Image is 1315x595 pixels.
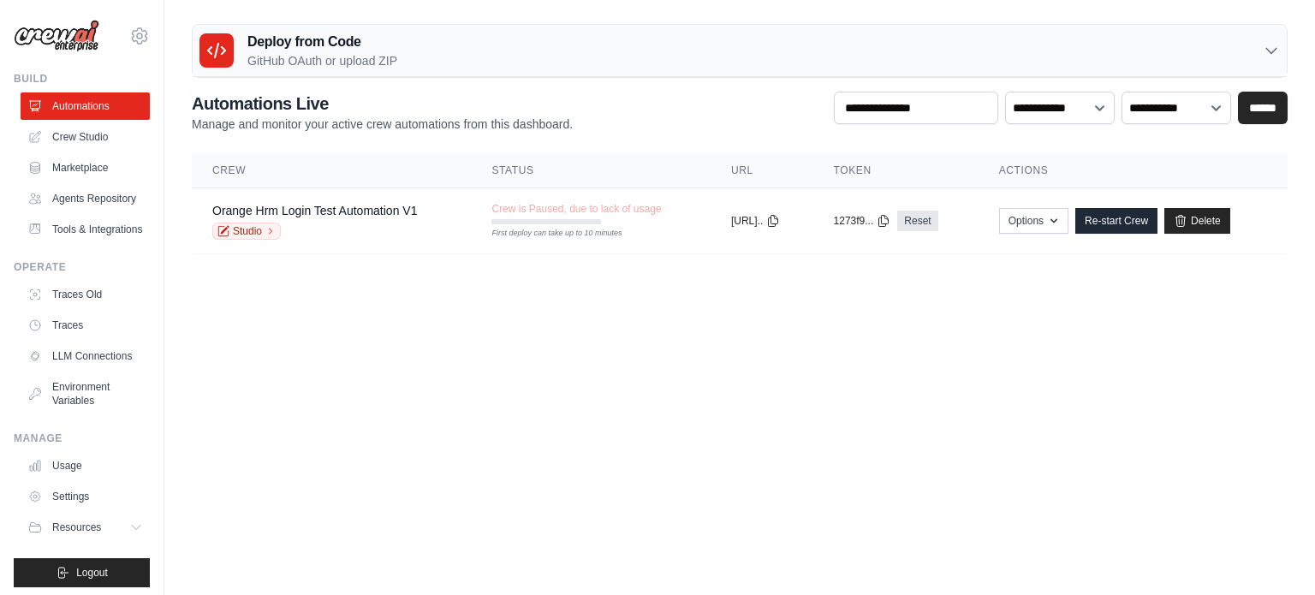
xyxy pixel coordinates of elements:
[192,153,471,188] th: Crew
[21,154,150,181] a: Marketplace
[247,32,397,52] h3: Deploy from Code
[834,214,891,228] button: 1273f9...
[491,202,661,216] span: Crew is Paused, due to lack of usage
[21,216,150,243] a: Tools & Integrations
[14,558,150,587] button: Logout
[1229,513,1315,595] iframe: Chat Widget
[999,208,1068,234] button: Options
[52,521,101,534] span: Resources
[21,452,150,479] a: Usage
[1164,208,1230,234] a: Delete
[21,373,150,414] a: Environment Variables
[192,116,573,133] p: Manage and monitor your active crew automations from this dashboard.
[14,260,150,274] div: Operate
[76,566,108,580] span: Logout
[1075,208,1157,234] a: Re-start Crew
[212,223,281,240] a: Studio
[21,342,150,370] a: LLM Connections
[491,228,601,240] div: First deploy can take up to 10 minutes
[21,123,150,151] a: Crew Studio
[897,211,937,231] a: Reset
[21,92,150,120] a: Automations
[979,153,1288,188] th: Actions
[21,483,150,510] a: Settings
[21,514,150,541] button: Resources
[212,204,417,217] a: Orange Hrm Login Test Automation V1
[711,153,813,188] th: URL
[21,281,150,308] a: Traces Old
[813,153,979,188] th: Token
[21,185,150,212] a: Agents Repository
[21,312,150,339] a: Traces
[14,431,150,445] div: Manage
[14,72,150,86] div: Build
[247,52,397,69] p: GitHub OAuth or upload ZIP
[14,20,99,52] img: Logo
[471,153,711,188] th: Status
[192,92,573,116] h2: Automations Live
